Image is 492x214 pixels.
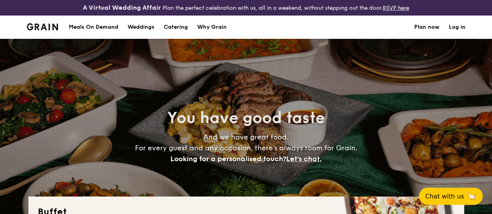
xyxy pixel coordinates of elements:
a: Log in [449,16,466,39]
span: You have good taste [167,109,325,127]
span: Chat with us [425,193,464,200]
a: Why Grain [193,16,231,39]
h1: Catering [164,16,188,39]
span: And we have great food. For every guest and any occasion, there’s always room for Grain. [135,133,357,163]
h4: A Virtual Wedding Affair [83,3,161,12]
span: Looking for a personalised touch? [170,155,286,163]
a: Weddings [123,16,159,39]
a: Plan now [414,16,439,39]
a: Logotype [27,23,58,30]
span: 🦙 [467,192,476,201]
a: Meals On Demand [64,16,123,39]
button: Chat with us🦙 [419,188,483,205]
img: Grain [27,23,58,30]
div: Why Grain [197,16,227,39]
div: Weddings [128,16,154,39]
a: Catering [159,16,193,39]
a: RSVP here [383,5,409,11]
div: Plan the perfect celebration with us, all in a weekend, without stepping out the door. [82,3,410,12]
span: Let's chat. [286,155,322,163]
div: Meals On Demand [69,16,118,39]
